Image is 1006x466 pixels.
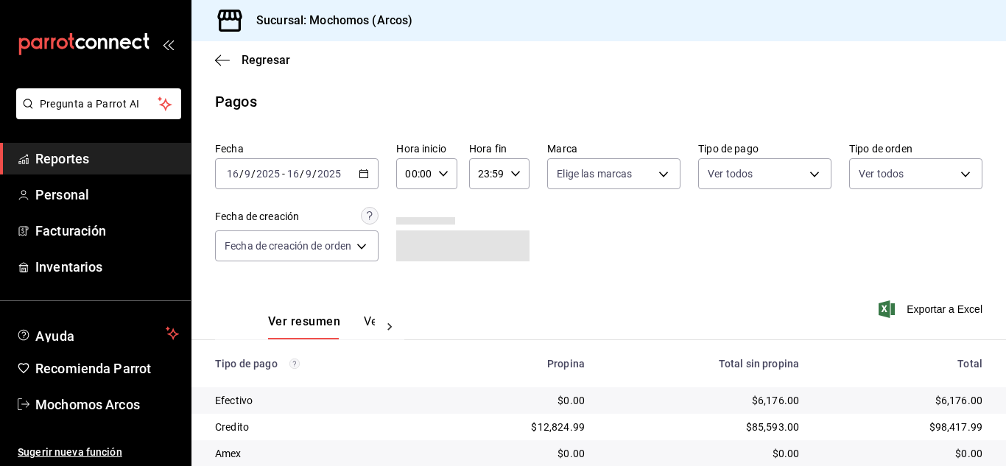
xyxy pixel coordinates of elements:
[823,446,982,461] div: $0.00
[317,168,342,180] input: ----
[242,53,290,67] span: Regresar
[215,209,299,225] div: Fecha de creación
[698,144,831,154] label: Tipo de pago
[239,168,244,180] span: /
[40,96,158,112] span: Pregunta a Parrot AI
[849,144,982,154] label: Tipo de orden
[469,144,530,154] label: Hora fin
[215,358,426,370] div: Tipo de pago
[16,88,181,119] button: Pregunta a Parrot AI
[215,53,290,67] button: Regresar
[557,166,632,181] span: Elige las marcas
[226,168,239,180] input: --
[268,314,340,339] button: Ver resumen
[312,168,317,180] span: /
[823,420,982,434] div: $98,417.99
[300,168,304,180] span: /
[215,446,426,461] div: Amex
[215,91,257,113] div: Pagos
[547,144,680,154] label: Marca
[245,12,412,29] h3: Sucursal: Mochomos (Arcos)
[162,38,174,50] button: open_drawer_menu
[608,393,799,408] div: $6,176.00
[251,168,256,180] span: /
[35,149,179,169] span: Reportes
[215,393,426,408] div: Efectivo
[215,420,426,434] div: Credito
[10,107,181,122] a: Pregunta a Parrot AI
[608,446,799,461] div: $0.00
[18,445,179,460] span: Sugerir nueva función
[708,166,753,181] span: Ver todos
[823,393,982,408] div: $6,176.00
[859,166,904,181] span: Ver todos
[35,257,179,277] span: Inventarios
[450,420,585,434] div: $12,824.99
[225,239,351,253] span: Fecha de creación de orden
[282,168,285,180] span: -
[286,168,300,180] input: --
[364,314,419,339] button: Ver pagos
[823,358,982,370] div: Total
[35,359,179,378] span: Recomienda Parrot
[450,393,585,408] div: $0.00
[268,314,375,339] div: navigation tabs
[215,144,379,154] label: Fecha
[35,325,160,342] span: Ayuda
[256,168,281,180] input: ----
[450,446,585,461] div: $0.00
[608,358,799,370] div: Total sin propina
[35,221,179,241] span: Facturación
[608,420,799,434] div: $85,593.00
[35,395,179,414] span: Mochomos Arcos
[244,168,251,180] input: --
[289,359,300,369] svg: Los pagos realizados con Pay y otras terminales son montos brutos.
[35,185,179,205] span: Personal
[882,300,982,318] button: Exportar a Excel
[396,144,457,154] label: Hora inicio
[450,358,585,370] div: Propina
[305,168,312,180] input: --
